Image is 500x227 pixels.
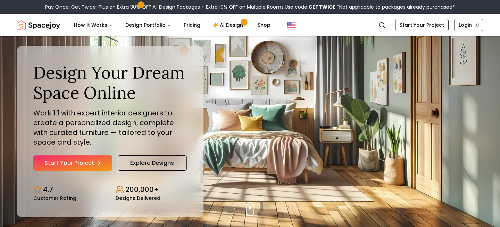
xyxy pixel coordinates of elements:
[17,18,60,32] a: Spacejoy
[17,18,60,32] img: Spacejoy Logo
[68,18,276,32] nav: Main
[207,18,251,32] a: AI Design
[287,21,295,29] img: United States
[45,3,455,10] div: Pay Once, Get Twice-Plus an Extra 30% OFF All Design Packages + Extra 10% OFF on Multiple Rooms.
[118,155,187,171] a: Explore Designs
[252,18,276,32] a: Shop
[17,14,483,36] nav: Global
[116,196,160,201] small: Designs Delivered
[454,19,483,31] a: Login
[395,19,449,31] a: Start Your Project
[68,18,118,32] button: How It Works
[33,155,112,171] a: Start Your Project
[33,196,76,201] small: Customer Rating
[43,185,53,194] p: 4.7
[335,3,455,10] span: *Not applicable to packages already purchased*
[33,179,187,201] div: Design stats
[285,3,335,10] span: Use code:
[178,18,206,32] a: Pricing
[125,185,159,194] p: 200,000+
[120,18,177,32] button: Design Portfolio
[308,3,335,10] b: GETTWICE
[33,108,187,147] p: Work 1:1 with expert interior designers to create a personalized design, complete with curated fu...
[33,63,187,103] h1: Design Your Dream Space Online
